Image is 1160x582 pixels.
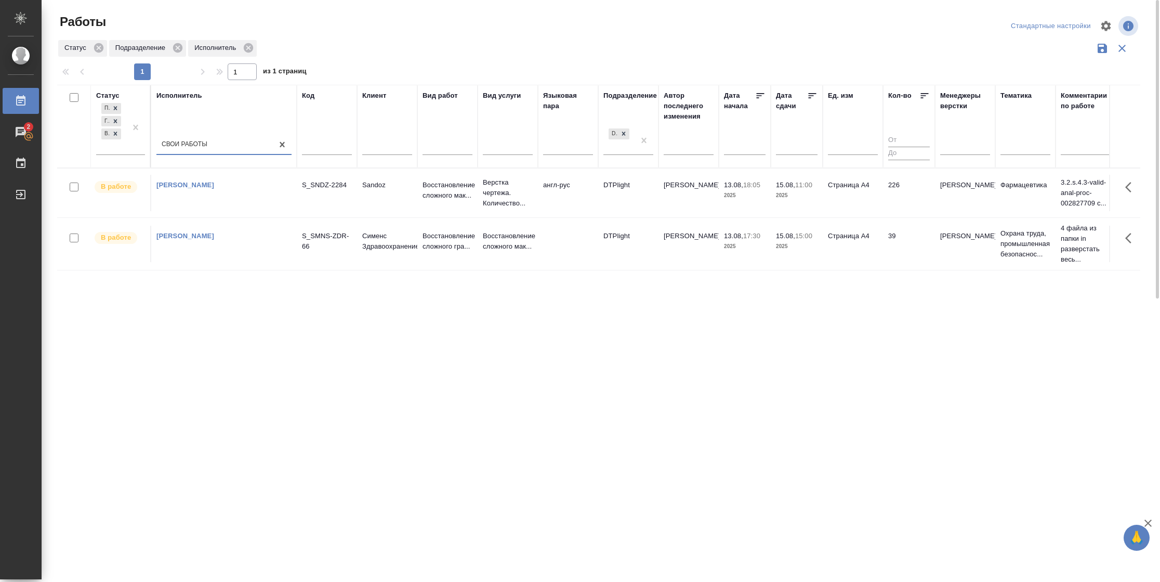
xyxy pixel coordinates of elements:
[96,90,120,101] div: Статус
[940,180,990,190] p: [PERSON_NAME]
[194,43,240,53] p: Исполнитель
[94,180,145,194] div: Исполнитель выполняет работу
[362,90,386,101] div: Клиент
[156,90,202,101] div: Исполнитель
[100,127,122,140] div: Подбор, Готов к работе, В работе
[101,103,110,114] div: Подбор
[1093,14,1118,38] span: Настроить таблицу
[362,231,412,252] p: Сименс Здравоохранение
[724,190,766,201] p: 2025
[795,181,812,189] p: 11:00
[883,226,935,262] td: 39
[609,128,618,139] div: DTPlight
[20,122,36,132] span: 2
[101,116,110,127] div: Готов к работе
[263,65,307,80] span: из 1 страниц
[57,14,106,30] span: Работы
[302,231,352,252] div: S_SMNS-ZDR-66
[1124,525,1150,551] button: 🙏
[1112,38,1132,58] button: Сбросить фильтры
[423,90,458,101] div: Вид работ
[1119,175,1144,200] button: Здесь прячутся важные кнопки
[776,181,795,189] p: 15.08,
[940,231,990,241] p: [PERSON_NAME]
[1000,228,1050,260] p: Охрана труда, промышленная безопаснос...
[101,128,110,139] div: В работе
[101,232,131,243] p: В работе
[423,180,472,201] p: Восстановление сложного мак...
[1061,90,1111,111] div: Комментарии по работе
[743,181,760,189] p: 18:05
[543,90,593,111] div: Языковая пара
[828,90,853,101] div: Ед. изм
[109,40,186,57] div: Подразделение
[1000,90,1032,101] div: Тематика
[940,90,990,111] div: Менеджеры верстки
[1092,38,1112,58] button: Сохранить фильтры
[423,231,472,252] p: Восстановление сложного гра...
[115,43,169,53] p: Подразделение
[598,175,658,211] td: DTPlight
[724,232,743,240] p: 13.08,
[658,175,719,211] td: [PERSON_NAME]
[776,190,818,201] p: 2025
[58,40,107,57] div: Статус
[888,90,912,101] div: Кол-во
[483,90,521,101] div: Вид услуги
[1118,16,1140,36] span: Посмотреть информацию
[795,232,812,240] p: 15:00
[302,90,314,101] div: Код
[1008,18,1093,34] div: split button
[100,115,122,128] div: Подбор, Готов к работе, В работе
[776,241,818,252] p: 2025
[3,119,39,145] a: 2
[156,181,214,189] a: [PERSON_NAME]
[664,90,714,122] div: Автор последнего изменения
[483,231,533,252] p: Восстановление сложного мак...
[1061,177,1111,209] p: 3.2.s.4.3-valid-anal-proc-002827709 с...
[162,140,207,149] div: Свои работы
[823,175,883,211] td: Страница А4
[362,180,412,190] p: Sandoz
[776,90,807,111] div: Дата сдачи
[888,147,930,160] input: До
[883,175,935,211] td: 226
[658,226,719,262] td: [PERSON_NAME]
[101,182,131,192] p: В работе
[64,43,90,53] p: Статус
[483,177,533,209] p: Верстка чертежа. Количество...
[1000,180,1050,190] p: Фармацевтика
[724,181,743,189] p: 13.08,
[608,127,630,140] div: DTPlight
[1119,226,1144,251] button: Здесь прячутся важные кнопки
[302,180,352,190] div: S_SNDZ-2284
[776,232,795,240] p: 15.08,
[724,241,766,252] p: 2025
[823,226,883,262] td: Страница А4
[1061,223,1111,265] p: 4 файла из папки in разверстать весь...
[598,226,658,262] td: DTPlight
[156,232,214,240] a: [PERSON_NAME]
[743,232,760,240] p: 17:30
[888,134,930,147] input: От
[724,90,755,111] div: Дата начала
[1128,527,1145,549] span: 🙏
[100,102,122,115] div: Подбор, Готов к работе, В работе
[603,90,657,101] div: Подразделение
[538,175,598,211] td: англ-рус
[188,40,257,57] div: Исполнитель
[94,231,145,245] div: Исполнитель выполняет работу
